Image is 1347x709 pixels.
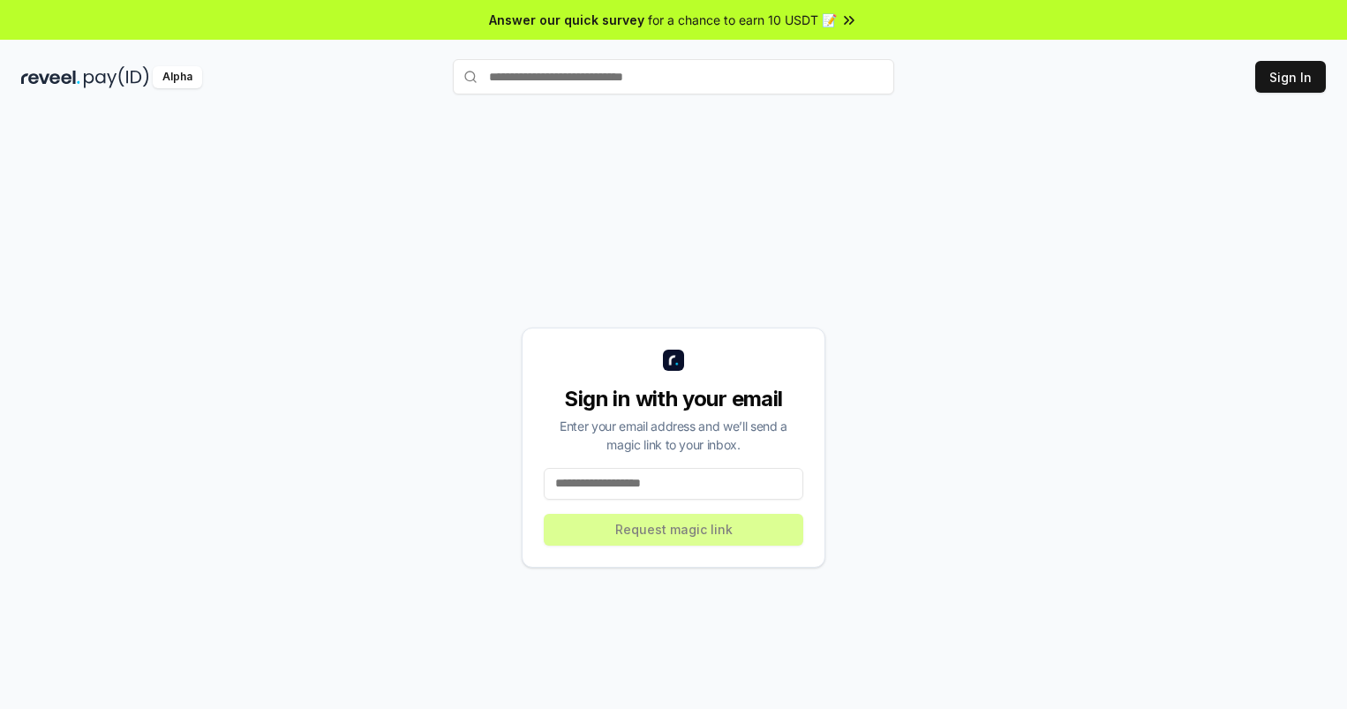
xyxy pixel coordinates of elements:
img: pay_id [84,66,149,88]
img: reveel_dark [21,66,80,88]
span: Answer our quick survey [489,11,644,29]
div: Alpha [153,66,202,88]
div: Sign in with your email [544,385,803,413]
div: Enter your email address and we’ll send a magic link to your inbox. [544,417,803,454]
img: logo_small [663,350,684,371]
button: Sign In [1255,61,1326,93]
span: for a chance to earn 10 USDT 📝 [648,11,837,29]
